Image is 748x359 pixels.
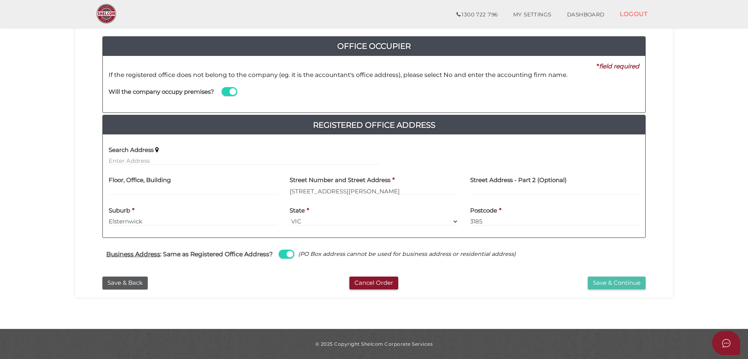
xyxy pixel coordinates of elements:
a: Registered Office Address [103,119,645,131]
i: (PO Box address cannot be used for business address or residential address) [298,250,516,257]
h4: Postcode [470,207,497,214]
h4: Search Address [109,147,154,154]
input: Postcode must be exactly 4 digits [470,217,639,226]
p: If the registered office does not belong to the company (eg. it is the accountant's office addres... [109,71,639,79]
a: DASHBOARD [559,7,612,23]
a: 1300 722 796 [449,7,505,23]
input: Enter Address [290,187,459,195]
u: Business Address [106,250,160,258]
a: LOGOUT [612,6,655,22]
h4: Office Occupier [103,40,645,52]
i: field required [599,63,639,70]
h4: State [290,207,305,214]
button: Open asap [712,331,740,355]
button: Cancel Order [349,277,398,289]
h4: : Same as Registered Office Address? [106,251,273,257]
h4: Will the company occupy premises? [109,89,214,95]
div: © 2025 Copyright Shelcom Corporate Services [81,341,667,347]
button: Save & Continue [588,277,646,289]
input: Enter Address [109,157,380,165]
a: MY SETTINGS [505,7,559,23]
h4: Suburb [109,207,130,214]
h4: Floor, Office, Building [109,177,171,184]
h4: Street Address - Part 2 (Optional) [470,177,567,184]
h4: Street Number and Street Address [290,177,390,184]
i: Keep typing in your address(including suburb) until it appears [155,147,159,153]
button: Save & Back [102,277,148,289]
